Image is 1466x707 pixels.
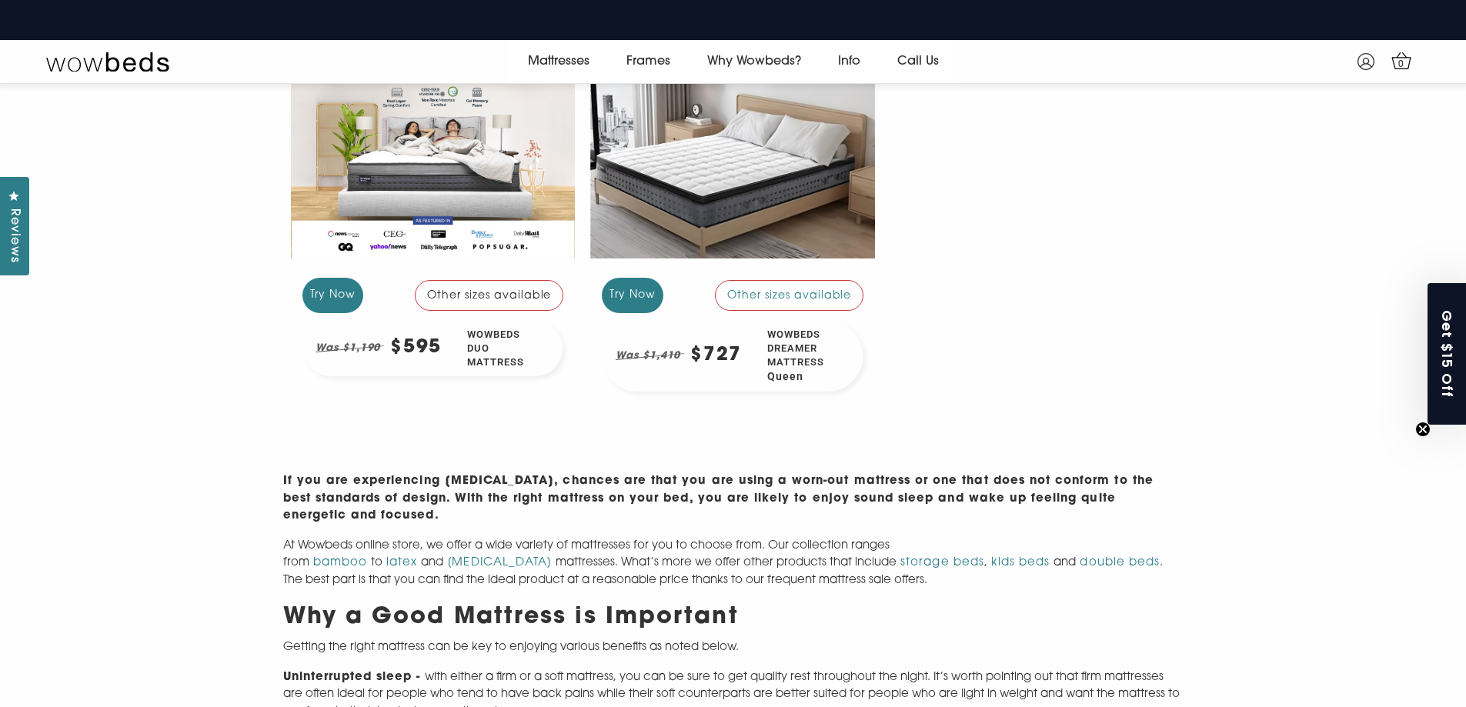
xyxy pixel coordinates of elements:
div: Wowbeds Duo Mattress [455,321,563,377]
span: Queen [767,369,838,385]
p: Getting the right mattress can be key to enjoying various benefits as noted below. [283,639,1184,657]
strong: Uninterrupted sleep - [283,672,421,683]
a: Frames [608,40,689,83]
a: Try Now Other sizes available Was $1,190 $595 Wowbeds Duo Mattress [291,57,576,389]
a: Mattresses [509,40,608,83]
a: [MEDICAL_DATA] [447,557,552,569]
div: Wowbeds Dreamer Mattress [755,321,863,392]
div: Other sizes available [415,280,564,311]
a: Why Wowbeds? [689,40,820,83]
img: Wow Beds Logo [46,51,169,72]
span: Reviews [4,208,24,263]
span: 0 [1394,57,1409,72]
div: Try Now [602,278,663,312]
span: Get $15 Off [1438,309,1458,398]
a: storage beds [900,557,984,569]
a: Try Now Other sizes available Was $1,410 $727 Wowbeds Dreamer MattressQueen [590,57,875,404]
div: Get $15 OffClose teaser [1428,283,1466,425]
a: 0 [1388,47,1414,74]
div: $595 [390,338,442,358]
div: Other sizes available [715,280,864,311]
span: Why a Good Mattress is Important [283,605,739,629]
div: Try Now [302,278,364,312]
a: bamboo [313,557,367,569]
a: latex [386,557,417,569]
button: Close teaser [1415,422,1431,437]
em: Was $1,410 [616,346,684,365]
a: Call Us [879,40,957,83]
div: $727 [690,346,742,365]
a: double beds [1080,557,1160,569]
em: Was $1,190 [316,338,384,358]
p: At Wowbeds online store, we offer a wide variety of mattresses for you to choose from. Our collec... [283,538,1184,590]
a: Info [820,40,879,83]
a: kids beds [991,557,1050,569]
strong: If you are experiencing [MEDICAL_DATA], chances are that you are using a worn-out mattress or one... [283,475,1154,522]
